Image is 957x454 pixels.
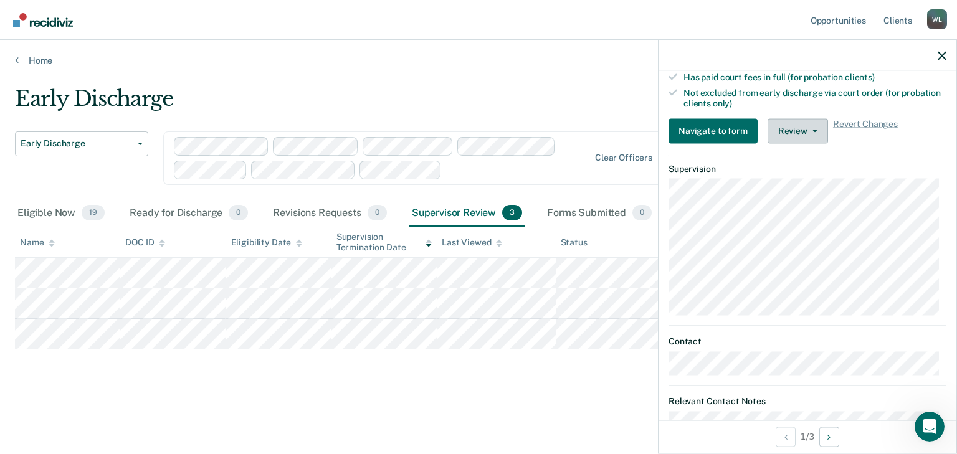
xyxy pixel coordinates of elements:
[561,237,588,248] div: Status
[669,395,946,406] dt: Relevant Contact Notes
[15,86,733,121] div: Early Discharge
[545,200,654,227] div: Forms Submitted
[915,412,945,442] iframe: Intercom live chat
[683,72,946,83] div: Has paid court fees in full (for probation
[833,118,898,143] span: Revert Changes
[819,427,839,447] button: Next Opportunity
[845,72,875,82] span: clients)
[409,200,525,227] div: Supervisor Review
[669,336,946,347] dt: Contact
[270,200,389,227] div: Revisions Requests
[927,9,947,29] div: W L
[21,138,133,149] span: Early Discharge
[669,118,763,143] a: Navigate to form link
[683,88,946,109] div: Not excluded from early discharge via court order (for probation clients
[15,55,942,66] a: Home
[713,98,732,108] span: only)
[927,9,947,29] button: Profile dropdown button
[669,163,946,174] dt: Supervision
[632,205,652,221] span: 0
[768,118,828,143] button: Review
[13,13,73,27] img: Recidiviz
[231,237,303,248] div: Eligibility Date
[15,200,107,227] div: Eligible Now
[125,237,165,248] div: DOC ID
[229,205,248,221] span: 0
[368,205,387,221] span: 0
[669,118,758,143] button: Navigate to form
[82,205,105,221] span: 19
[595,153,652,163] div: Clear officers
[127,200,250,227] div: Ready for Discharge
[659,420,956,453] div: 1 / 3
[502,205,522,221] span: 3
[442,237,502,248] div: Last Viewed
[336,232,432,253] div: Supervision Termination Date
[20,237,55,248] div: Name
[776,427,796,447] button: Previous Opportunity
